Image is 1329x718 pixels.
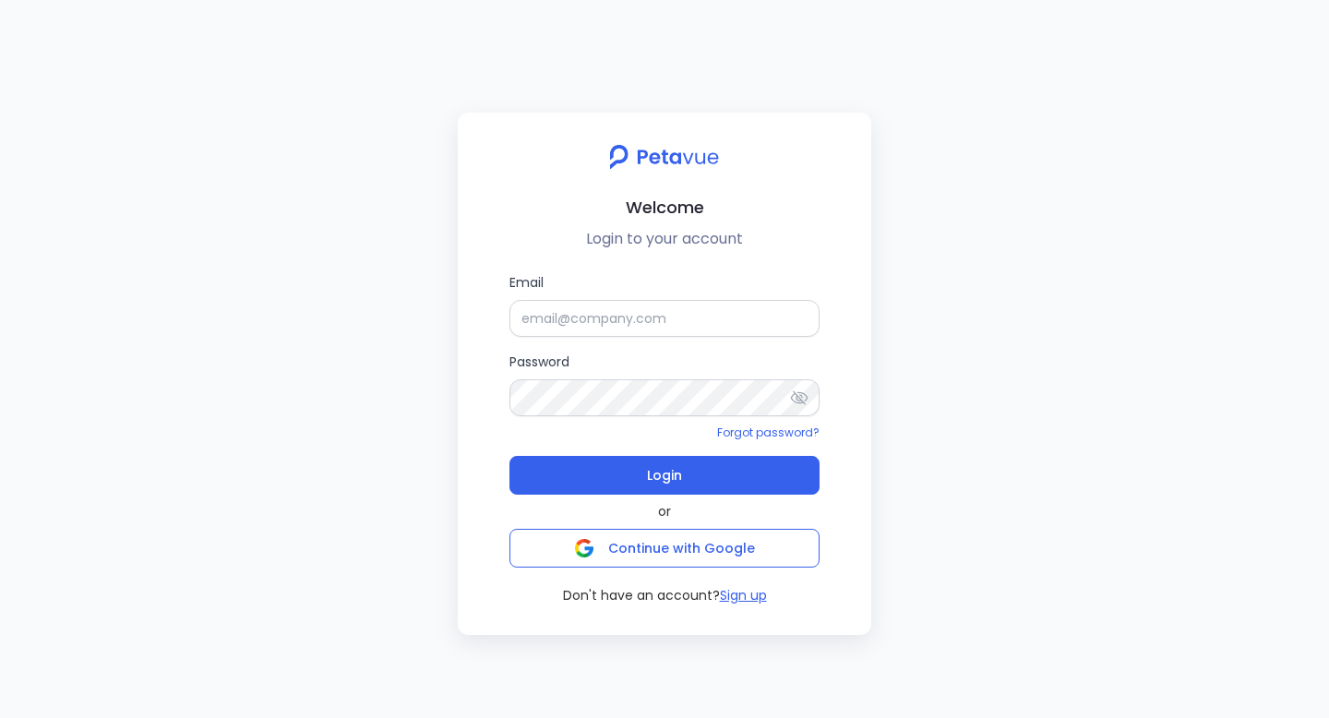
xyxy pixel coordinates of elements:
[509,456,820,495] button: Login
[717,425,820,440] a: Forgot password?
[608,539,755,557] span: Continue with Google
[509,300,820,337] input: Email
[509,529,820,568] button: Continue with Google
[509,272,820,337] label: Email
[473,194,856,221] h2: Welcome
[597,135,731,179] img: petavue logo
[473,228,856,250] p: Login to your account
[509,352,820,416] label: Password
[720,586,767,605] button: Sign up
[658,502,671,521] span: or
[509,379,820,416] input: Password
[647,462,682,488] span: Login
[563,586,720,605] span: Don't have an account?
